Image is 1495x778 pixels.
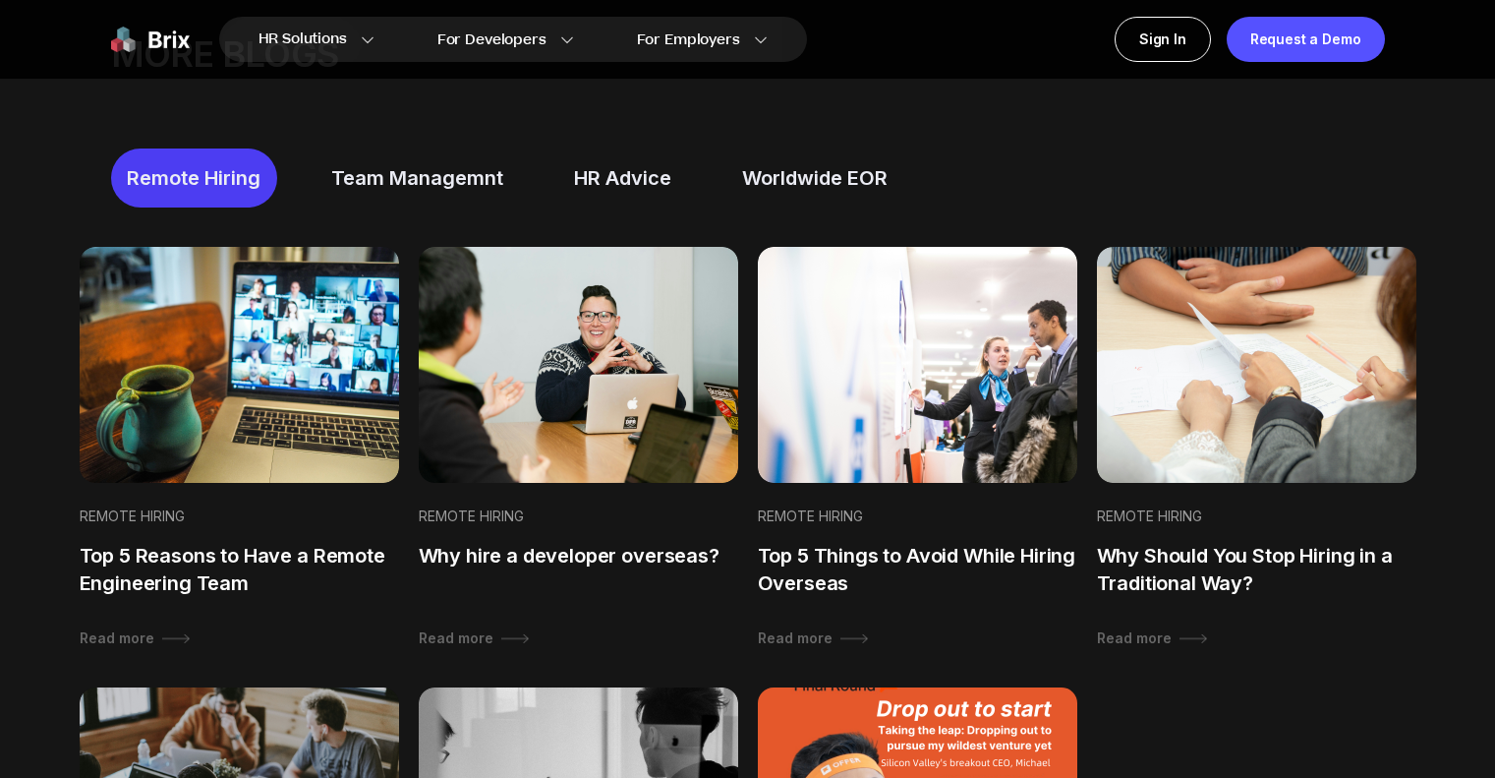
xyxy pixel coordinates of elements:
div: Read more [758,628,833,648]
a: Request a Demo [1227,17,1385,62]
div: Remote Hiring [1097,507,1416,526]
div: Remote Hiring [80,507,399,526]
div: Top 5 Reasons to Have a Remote Engineering Team [80,542,399,597]
div: Remote Hiring [419,507,738,526]
span: HR Solutions [259,24,347,55]
div: Top 5 Things to Avoid While Hiring Overseas [758,542,1077,597]
a: Sign In [1115,17,1211,62]
div: Read more [1097,628,1172,648]
div: Why Should You Stop Hiring in a Traditional Way? [1097,542,1416,597]
div: Remote Hiring [111,149,276,208]
span: For Developers [437,30,546,50]
span: For Employers [637,30,740,50]
div: Read more [80,628,154,648]
div: Worldwide EOR [726,149,903,208]
div: Read more [419,628,493,648]
div: Team Managemnt [316,149,519,208]
div: HR Advice [558,149,687,208]
div: Why hire a developer overseas? [419,542,738,597]
div: Remote Hiring [758,507,1077,526]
